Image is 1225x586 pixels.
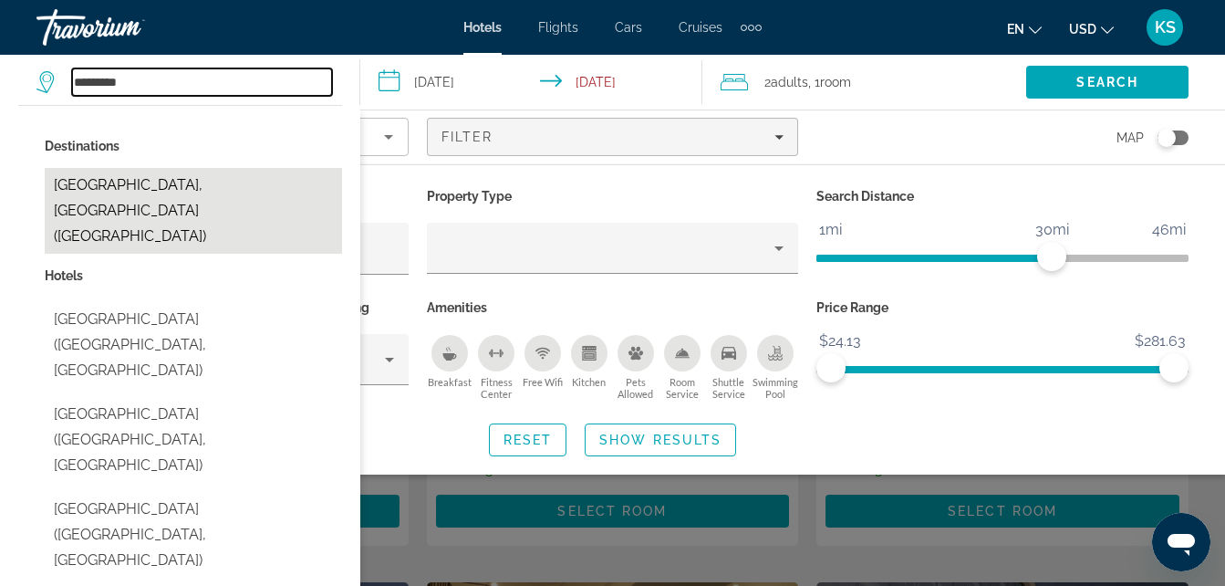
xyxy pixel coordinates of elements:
[615,20,642,35] a: Cars
[1141,8,1189,47] button: User Menu
[1076,75,1138,89] span: Search
[45,397,342,483] button: Select hotel: Tashkent city Boulevard 3A 81 (Tashkent, UZ)
[1069,16,1114,42] button: Change currency
[473,376,520,400] span: Fitness Center
[427,334,473,401] button: Breakfast
[36,4,219,51] a: Travorium
[816,328,864,355] span: $24.13
[612,334,659,401] button: Pets Allowed
[816,216,845,244] span: 1mi
[659,376,705,400] span: Room Service
[523,376,563,388] span: Free Wifi
[816,255,1189,258] ngx-slider: ngx-slider
[520,334,566,401] button: Free Wifi
[764,69,808,95] span: 2
[463,20,502,35] a: Hotels
[1159,353,1189,382] span: ngx-slider-max
[1007,22,1024,37] span: en
[428,376,472,388] span: Breakfast
[441,237,784,259] mat-select: Property type
[816,353,846,382] span: ngx-slider
[1152,513,1210,571] iframe: Кнопка запуска окна обмена сообщениями
[752,334,798,401] button: Swimming Pool
[816,183,1189,209] p: Search Distance
[572,376,606,388] span: Kitchen
[1037,242,1066,271] span: ngx-slider
[705,376,752,400] span: Shuttle Service
[1033,216,1072,244] span: 30mi
[473,334,520,401] button: Fitness Center
[816,366,1189,370] ngx-slider: ngx-slider
[503,433,553,447] span: Reset
[45,302,342,388] button: Select hotel: Tashkent city Boulevard A14 111 (Tashkent, UZ)
[741,13,762,42] button: Extra navigation items
[752,376,798,400] span: Swimming Pool
[427,118,799,156] button: Filters
[1069,22,1096,37] span: USD
[538,20,578,35] a: Flights
[27,183,1198,405] div: Hotel Filters
[427,295,799,320] p: Amenities
[45,492,342,578] button: Select hotel: Tashkent city park Apartment (Tashkent, UZ)
[1026,66,1189,99] button: Search
[441,130,493,144] span: Filter
[808,69,851,95] span: , 1
[820,75,851,89] span: Room
[1155,18,1176,37] span: KS
[1132,328,1189,355] span: $281.63
[1116,125,1144,151] span: Map
[1144,130,1189,146] button: Toggle map
[705,334,752,401] button: Shuttle Service
[427,183,799,209] p: Property Type
[45,133,342,159] p: City options
[1149,216,1189,244] span: 46mi
[45,168,342,254] button: Select city: Tashkent, Uzbekistan (TAS)
[489,424,567,456] button: Reset
[771,75,808,89] span: Adults
[599,433,722,447] span: Show Results
[360,55,702,110] button: Select check in and out date
[659,334,705,401] button: Room Service
[72,68,332,96] input: Search hotel destination
[45,263,342,288] p: Hotel options
[612,376,659,400] span: Pets Allowed
[52,126,393,148] mat-select: Sort by
[816,295,1189,320] p: Price Range
[585,424,736,456] button: Show Results
[702,55,1026,110] button: Travelers: 2 adults, 0 children
[1007,16,1042,42] button: Change language
[679,20,722,35] a: Cruises
[566,334,613,401] button: Kitchen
